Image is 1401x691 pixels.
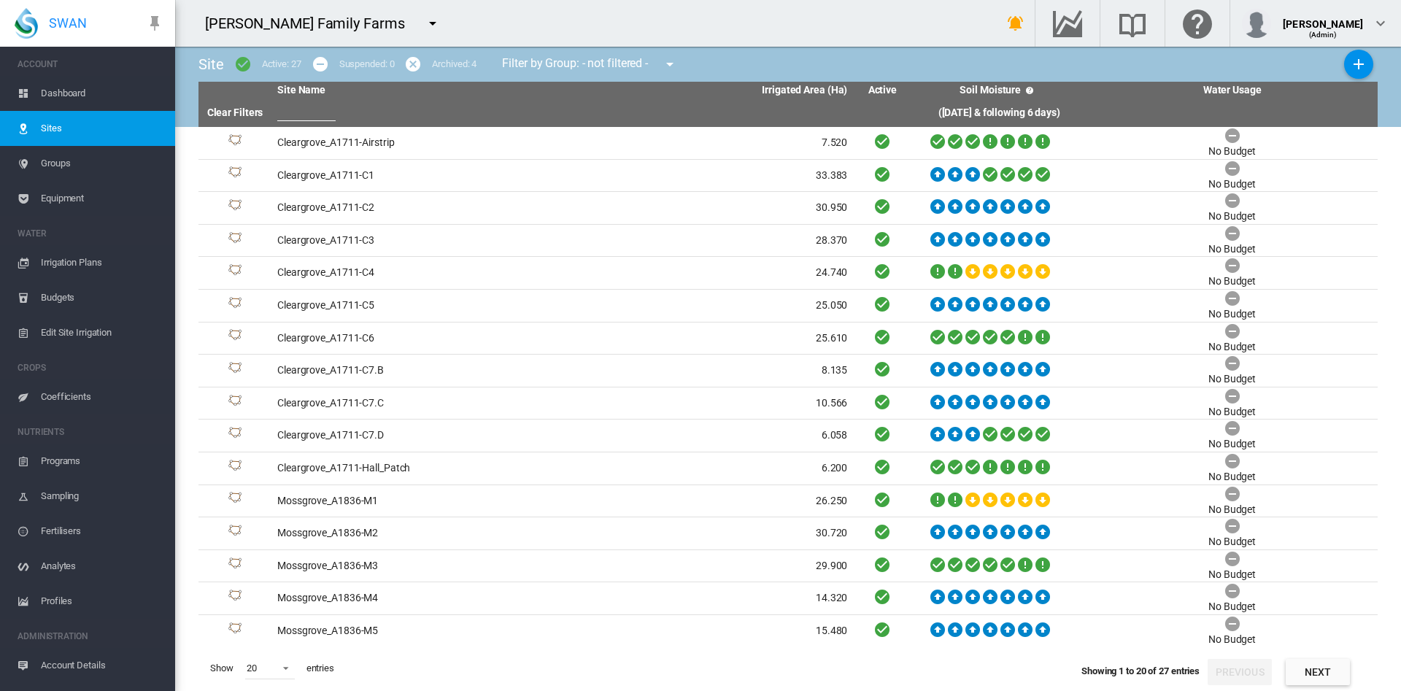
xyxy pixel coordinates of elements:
[1208,470,1256,485] div: No Budget
[563,82,854,99] th: Irrigated Area (Ha)
[41,111,163,146] span: Sites
[1208,144,1256,159] div: No Budget
[491,50,689,79] div: Filter by Group: - not filtered -
[271,225,563,257] td: Cleargrove_A1711-C3
[563,225,854,257] td: 28.370
[41,648,163,683] span: Account Details
[563,615,854,647] td: 15.480
[563,355,854,387] td: 8.135
[1286,659,1350,685] button: Next
[563,452,854,485] td: 6.200
[1208,659,1272,685] button: Previous
[563,257,854,289] td: 24.740
[204,329,266,347] div: Site Id: 38170
[226,557,244,575] img: 1.svg
[198,225,1378,258] tr: Site Id: 38161 Cleargrove_A1711-C3 28.370 No Budget
[271,160,563,192] td: Cleargrove_A1711-C1
[418,9,447,38] button: icon-menu-down
[41,549,163,584] span: Analytes
[1208,633,1256,647] div: No Budget
[853,82,911,99] th: Active
[1050,15,1085,32] md-icon: Go to the Data Hub
[563,550,854,582] td: 29.900
[204,590,266,607] div: Site Id: 38191
[271,452,563,485] td: Cleargrove_A1711-Hall_Patch
[226,590,244,607] img: 1.svg
[563,127,854,159] td: 7.520
[204,362,266,379] div: Site Id: 39629
[204,395,266,412] div: Site Id: 39630
[271,355,563,387] td: Cleargrove_A1711-C7.B
[563,517,854,549] td: 30.720
[1208,209,1256,224] div: No Budget
[271,127,563,159] td: Cleargrove_A1711-Airstrip
[271,485,563,517] td: Mossgrove_A1836-M1
[432,58,476,71] div: Archived: 4
[204,134,266,152] div: Site Id: 38160
[661,55,679,73] md-icon: icon-menu-down
[247,663,257,673] div: 20
[563,582,854,614] td: 14.320
[41,379,163,414] span: Coefficients
[198,485,1378,518] tr: Site Id: 38180 Mossgrove_A1836-M1 26.250 No Budget
[18,356,163,379] span: CROPS
[563,323,854,355] td: 25.610
[15,8,38,39] img: SWAN-Landscape-Logo-Colour-drop.png
[146,15,163,32] md-icon: icon-pin
[18,222,163,245] span: WATER
[312,55,329,73] md-icon: icon-minus-circle
[226,232,244,250] img: 1.svg
[198,420,1378,452] tr: Site Id: 39631 Cleargrove_A1711-C7.D 6.058 No Budget
[271,517,563,549] td: Mossgrove_A1836-M2
[226,395,244,412] img: 1.svg
[1208,340,1256,355] div: No Budget
[204,525,266,542] div: Site Id: 38184
[271,387,563,420] td: Cleargrove_A1711-C7.C
[41,181,163,216] span: Equipment
[271,323,563,355] td: Cleargrove_A1711-C6
[271,550,563,582] td: Mossgrove_A1836-M3
[271,582,563,614] td: Mossgrove_A1836-M4
[41,514,163,549] span: Fertilisers
[226,264,244,282] img: 1.svg
[198,615,1378,648] tr: Site Id: 38192 Mossgrove_A1836-M5 15.480 No Budget
[1180,15,1215,32] md-icon: Click here for help
[1208,372,1256,387] div: No Budget
[204,199,266,217] div: Site Id: 38162
[1283,11,1363,26] div: [PERSON_NAME]
[198,355,1378,387] tr: Site Id: 39629 Cleargrove_A1711-C7.B 8.135 No Budget
[198,127,1378,160] tr: Site Id: 38160 Cleargrove_A1711-Airstrip 7.520 No Budget
[1007,15,1024,32] md-icon: icon-bell-ring
[1208,535,1256,549] div: No Budget
[1021,82,1038,99] md-icon: icon-help-circle
[41,245,163,280] span: Irrigation Plans
[18,53,163,76] span: ACCOUNT
[226,427,244,444] img: 1.svg
[563,387,854,420] td: 10.566
[1350,55,1367,73] md-icon: icon-plus
[226,492,244,509] img: 1.svg
[226,362,244,379] img: 1.svg
[226,134,244,152] img: 1.svg
[204,460,266,477] div: Site Id: 38171
[198,387,1378,420] tr: Site Id: 39630 Cleargrove_A1711-C7.C 10.566 No Budget
[1208,437,1256,452] div: No Budget
[198,257,1378,290] tr: Site Id: 38173 Cleargrove_A1711-C4 24.740 No Budget
[226,297,244,314] img: 1.svg
[205,13,417,34] div: [PERSON_NAME] Family Farms
[271,615,563,647] td: Mossgrove_A1836-M5
[1087,82,1378,99] th: Water Usage
[911,99,1087,127] th: ([DATE] & following 6 days)
[41,280,163,315] span: Budgets
[563,420,854,452] td: 6.058
[226,622,244,640] img: 1.svg
[262,58,301,71] div: Active: 27
[198,192,1378,225] tr: Site Id: 38162 Cleargrove_A1711-C2 30.950 No Budget
[204,232,266,250] div: Site Id: 38161
[271,82,563,99] th: Site Name
[41,146,163,181] span: Groups
[1208,242,1256,257] div: No Budget
[1208,307,1256,322] div: No Budget
[1208,405,1256,420] div: No Budget
[1115,15,1150,32] md-icon: Search the knowledge base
